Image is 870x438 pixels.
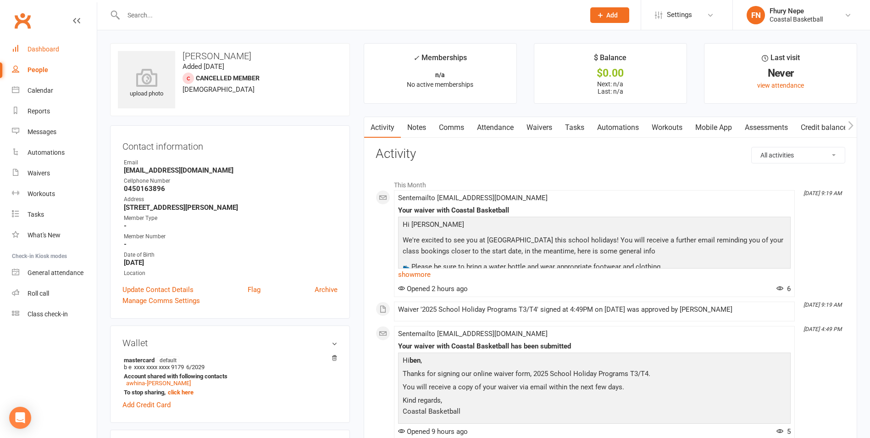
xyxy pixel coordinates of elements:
h3: [PERSON_NAME] [118,51,342,61]
a: Activity [364,117,401,138]
div: Dashboard [28,45,59,53]
div: Waivers [28,169,50,177]
span: [DEMOGRAPHIC_DATA] [183,85,255,94]
li: b e [122,355,338,397]
span: Add [606,11,618,19]
a: Class kiosk mode [12,304,97,325]
span: No active memberships [407,81,473,88]
a: Automations [12,142,97,163]
a: Dashboard [12,39,97,60]
div: Address [124,195,338,204]
strong: To stop sharing, [124,389,333,396]
strong: Account shared with following contacts [124,373,333,380]
span: Sent email to [EMAIL_ADDRESS][DOMAIN_NAME] [398,330,548,338]
div: Automations [28,149,65,156]
p: 👟Please be sure to bring a water bottle and wear appropriate footwear and clothing [400,261,788,275]
span: 6 [776,285,791,293]
a: Notes [401,117,432,138]
div: Messages [28,128,56,135]
a: Calendar [12,80,97,101]
div: Calendar [28,87,53,94]
div: Class check-in [28,310,68,318]
span: xxxx xxxx xxxx 9179 [134,364,184,371]
div: Your waiver with Coastal Basketball [398,207,791,214]
strong: mastercard [124,356,333,364]
div: $0.00 [543,68,678,78]
a: Automations [591,117,645,138]
a: Workouts [12,184,97,204]
div: Fhury Nepe [770,7,823,15]
button: Add [590,7,629,23]
a: click here [168,389,194,396]
a: Manage Comms Settings [122,295,200,306]
a: Credit balance [794,117,853,138]
a: General attendance kiosk mode [12,263,97,283]
div: Open Intercom Messenger [9,407,31,429]
div: People [28,66,48,73]
a: Clubworx [11,9,34,32]
strong: [EMAIL_ADDRESS][DOMAIN_NAME] [124,166,338,174]
span: 6/2029 [186,364,205,371]
p: You will receive a copy of your waiver via email within the next few days. [400,382,788,395]
span: Opened 9 hours ago [398,427,468,436]
strong: [STREET_ADDRESS][PERSON_NAME] [124,203,338,212]
p: We're excited to see you at [GEOGRAPHIC_DATA] this school holidays! You will receive a further em... [400,235,788,259]
strong: - [124,240,338,248]
a: awhina-[PERSON_NAME] [126,380,191,387]
a: show more [398,268,791,281]
div: Memberships [413,52,467,69]
i: [DATE] 4:49 PM [804,326,842,332]
p: Hi [PERSON_NAME] [400,219,788,232]
div: upload photo [118,68,175,99]
div: Cellphone Number [124,177,338,185]
div: Tasks [28,211,44,218]
h3: Activity [376,147,845,161]
p: Kind regards, Coastal Basketball [400,395,788,419]
a: Add Credit Card [122,399,171,410]
h3: Wallet [122,338,338,348]
a: Attendance [471,117,520,138]
a: Flag [248,284,260,295]
strong: n/a [435,71,445,79]
a: Messages [12,122,97,142]
div: Roll call [28,290,49,297]
a: Roll call [12,283,97,304]
a: Update Contact Details [122,284,194,295]
a: Waivers [12,163,97,184]
a: Assessments [738,117,794,138]
a: Mobile App [689,117,738,138]
a: view attendance [757,82,804,89]
span: Sent email to [EMAIL_ADDRESS][DOMAIN_NAME] [398,194,548,202]
strong: [DATE] [124,258,338,267]
span: Settings [667,5,692,25]
div: Waiver '2025 School Holiday Programs T3/T4' signed at 4:49PM on [DATE] was approved by [PERSON_NAME] [398,306,791,314]
span: default [157,356,179,364]
a: Tasks [559,117,591,138]
div: Member Number [124,232,338,241]
time: Added [DATE] [183,62,224,71]
div: What's New [28,231,61,239]
a: People [12,60,97,80]
a: Comms [432,117,471,138]
a: Tasks [12,204,97,225]
p: Next: n/a Last: n/a [543,80,678,95]
div: Coastal Basketball [770,15,823,23]
a: Workouts [645,117,689,138]
a: What's New [12,225,97,246]
strong: ben [410,356,421,365]
div: Member Type [124,214,338,223]
span: 5 [776,427,791,436]
li: This Month [376,175,845,190]
a: Reports [12,101,97,122]
h3: Contact information [122,138,338,152]
i: [DATE] 9:19 AM [804,302,842,308]
div: Location [124,269,338,278]
p: Thanks for signing our online waiver form, 2025 School Holiday Programs T3/T4. [400,368,788,382]
i: ✓ [413,54,419,62]
p: Hi , [400,355,788,368]
div: General attendance [28,269,83,276]
input: Search... [121,9,578,22]
span: Cancelled member [196,74,260,82]
div: Date of Birth [124,251,338,259]
a: Archive [315,284,338,295]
